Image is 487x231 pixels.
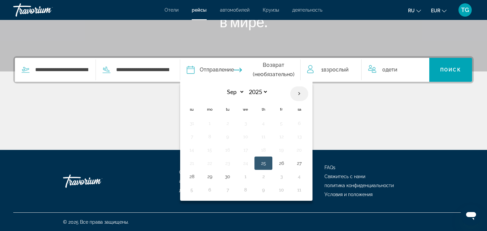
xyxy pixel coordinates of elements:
div: Search widget [15,58,472,82]
button: Day 21 [186,159,197,168]
button: User Menu [456,3,474,17]
span: EUR [431,8,440,13]
button: Day 17 [240,145,251,155]
button: Day 29 [204,172,215,181]
button: Return date [234,58,300,82]
button: Day 24 [240,159,251,168]
a: Travorium [63,171,129,191]
button: Day 8 [240,185,251,194]
button: Day 11 [294,185,305,194]
button: Day 27 [294,159,305,168]
a: деятельность [292,7,322,13]
a: Отели [179,170,193,175]
button: Day 31 [186,119,197,128]
a: Круизы [263,7,279,13]
button: Day 15 [204,145,215,155]
button: Day 8 [204,132,215,141]
button: Day 4 [258,119,269,128]
iframe: Schaltfläche zum Öffnen des Messaging-Fensters [460,204,482,226]
button: Поиск [429,58,472,82]
button: Next month [290,86,308,101]
span: Дети [385,66,397,73]
span: Возврат (необязательно) [247,60,300,79]
button: Day 9 [258,185,269,194]
button: Day 5 [276,119,287,128]
button: Day 16 [222,145,233,155]
button: Travelers: 1 adult, 0 children [301,58,429,82]
button: Day 6 [294,119,305,128]
button: Day 26 [276,159,287,168]
span: Взрослый [323,66,349,73]
button: Day 4 [294,172,305,181]
button: Day 3 [240,119,251,128]
a: Travorium [13,1,80,19]
button: Day 7 [186,132,197,141]
span: 1 [321,65,349,74]
button: Day 13 [294,132,305,141]
span: © 2025 Все права защищены. [63,219,129,225]
button: Day 19 [276,145,287,155]
button: Day 23 [222,159,233,168]
button: Day 11 [258,132,269,141]
button: Day 5 [186,185,197,194]
button: Day 7 [222,185,233,194]
button: Change currency [431,6,447,15]
button: Day 10 [276,185,287,194]
span: TG [461,7,469,13]
button: Day 9 [222,132,233,141]
a: рейсы [192,7,207,13]
span: ru [408,8,415,13]
button: Day 25 [258,159,269,168]
a: Условия и положения [324,192,373,197]
button: Change language [408,6,421,15]
a: деятельность [179,187,209,193]
button: Day 2 [258,172,269,181]
button: Day 12 [276,132,287,141]
span: Поиск [440,67,461,72]
button: Day 22 [204,159,215,168]
a: FAQs [324,165,335,170]
button: Day 6 [204,185,215,194]
button: Day 20 [294,145,305,155]
button: Day 10 [240,132,251,141]
button: Day 1 [204,119,215,128]
span: 0 [382,65,397,74]
a: политика конфиденциальности [324,183,394,188]
select: Select month [223,86,244,98]
select: Select year [246,86,268,98]
button: Day 3 [276,172,287,181]
button: Depart date [187,58,234,82]
button: Day 14 [186,145,197,155]
button: Day 1 [240,172,251,181]
a: Свяжитесь с нами [324,174,365,179]
a: автомобилей [220,7,249,13]
button: Day 28 [186,172,197,181]
a: Отели [165,7,178,13]
button: Day 2 [222,119,233,128]
button: Day 30 [222,172,233,181]
button: Day 18 [258,145,269,155]
a: автомобилей [179,178,209,184]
